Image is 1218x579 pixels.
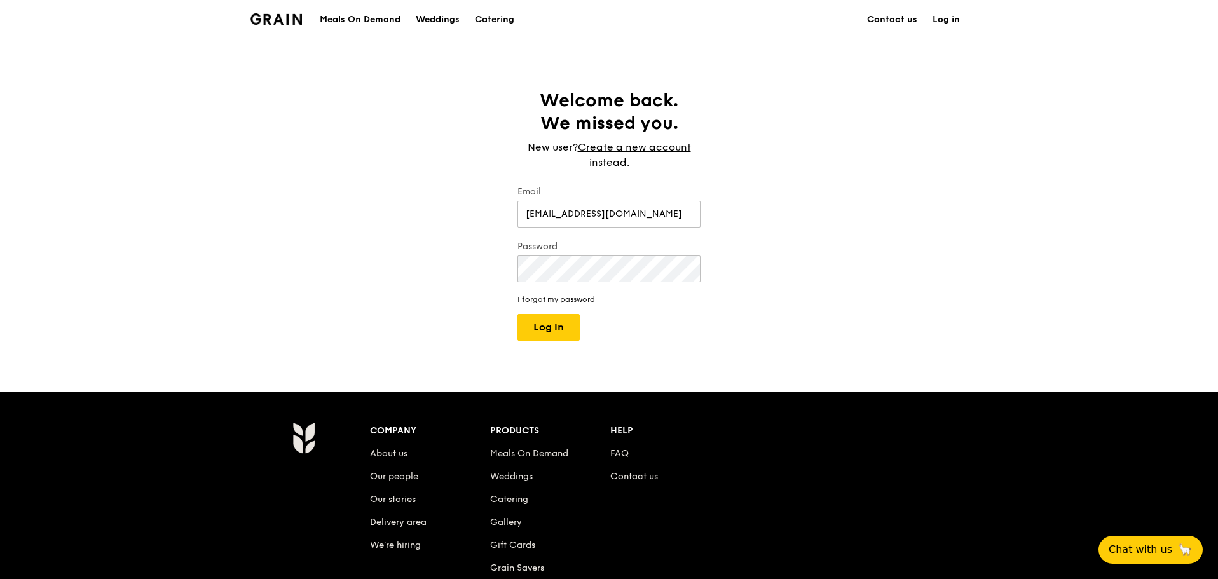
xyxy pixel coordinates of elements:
div: Meals On Demand [320,1,400,39]
a: Gift Cards [490,540,535,550]
span: 🦙 [1177,542,1193,557]
a: Catering [467,1,522,39]
a: Weddings [490,471,533,482]
a: Delivery area [370,517,427,528]
a: About us [370,448,407,459]
a: Create a new account [578,140,691,155]
a: Meals On Demand [490,448,568,459]
h1: Welcome back. We missed you. [517,89,701,135]
button: Chat with us🦙 [1098,536,1203,564]
a: Gallery [490,517,522,528]
div: Weddings [416,1,460,39]
img: Grain [292,422,315,454]
div: Catering [475,1,514,39]
span: Chat with us [1109,542,1172,557]
img: Grain [250,13,302,25]
a: Weddings [408,1,467,39]
div: Help [610,422,730,440]
a: Our stories [370,494,416,505]
div: Products [490,422,610,440]
span: New user? [528,141,578,153]
button: Log in [517,314,580,341]
a: Log in [925,1,968,39]
a: Contact us [610,471,658,482]
label: Password [517,240,701,253]
span: instead. [589,156,629,168]
a: Grain Savers [490,562,544,573]
a: I forgot my password [517,295,701,304]
a: Contact us [859,1,925,39]
a: Our people [370,471,418,482]
a: We’re hiring [370,540,421,550]
label: Email [517,186,701,198]
a: FAQ [610,448,629,459]
a: Catering [490,494,528,505]
div: Company [370,422,490,440]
